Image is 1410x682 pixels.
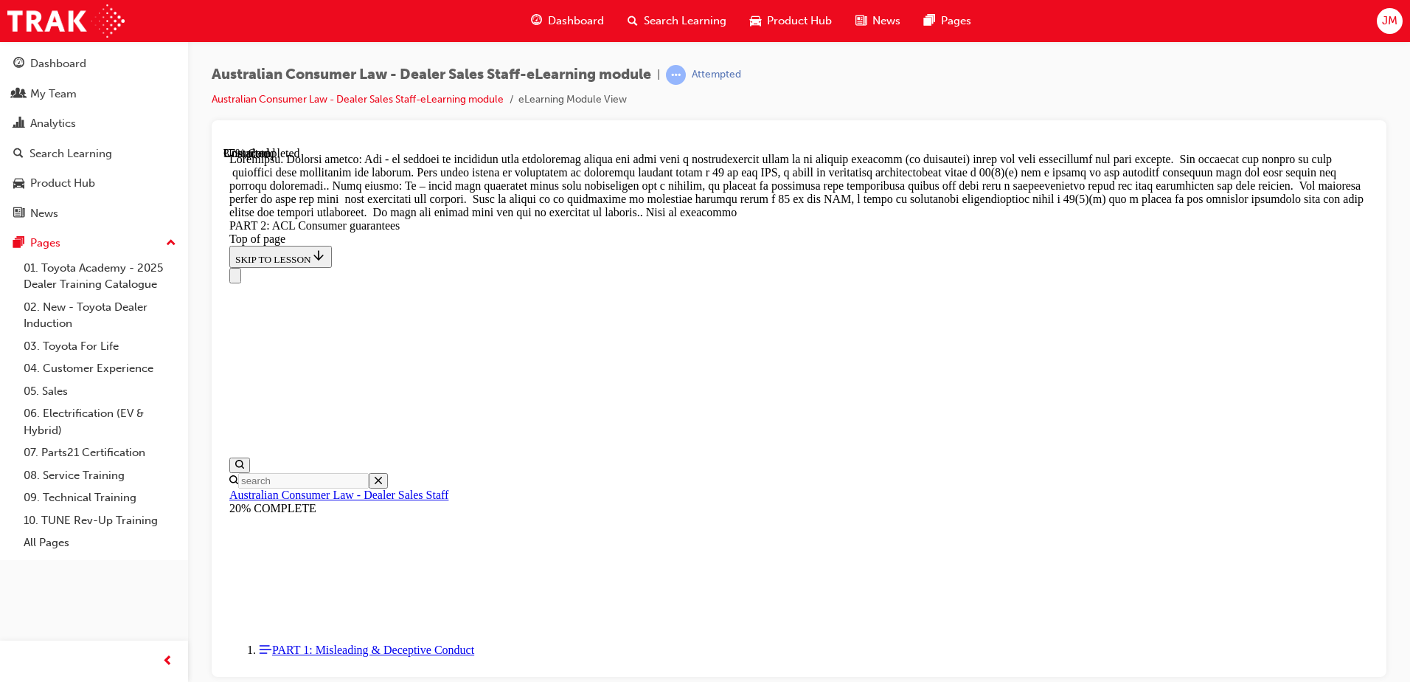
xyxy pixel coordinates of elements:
[30,205,58,222] div: News
[13,177,24,190] span: car-icon
[941,13,971,30] span: Pages
[6,230,182,257] button: Pages
[12,107,103,118] span: SKIP TO LESSON
[644,13,726,30] span: Search Learning
[166,234,176,253] span: up-icon
[6,99,108,121] button: SKIP TO LESSON
[18,380,182,403] a: 05. Sales
[30,175,95,192] div: Product Hub
[6,121,18,137] button: Close navigation menu
[1382,13,1397,30] span: JM
[767,13,832,30] span: Product Hub
[162,652,173,671] span: prev-icon
[616,6,738,36] a: search-iconSearch Learning
[844,6,912,36] a: news-iconNews
[531,12,542,30] span: guage-icon
[30,235,60,252] div: Pages
[13,237,24,250] span: pages-icon
[855,12,867,30] span: news-icon
[13,88,24,101] span: people-icon
[657,66,660,83] span: |
[30,55,86,72] div: Dashboard
[6,110,182,137] a: Analytics
[13,207,24,221] span: news-icon
[6,311,27,326] button: Open search menu
[912,6,983,36] a: pages-iconPages
[18,257,182,296] a: 01. Toyota Academy - 2025 Dealer Training Catalogue
[6,47,182,230] button: DashboardMy TeamAnalyticsSearch LearningProduct HubNews
[18,335,182,358] a: 03. Toyota For Life
[6,80,182,108] a: My Team
[6,355,1145,368] div: 20% COMPLETE
[212,93,504,106] a: Australian Consumer Law - Dealer Sales Staff-eLearning module
[13,58,24,71] span: guage-icon
[18,486,182,509] a: 09. Technical Training
[7,4,125,38] img: Trak
[1377,8,1403,34] button: JM
[15,326,145,342] input: Search
[628,12,638,30] span: search-icon
[6,140,182,168] a: Search Learning
[18,464,182,487] a: 08. Service Training
[924,12,935,30] span: pages-icon
[750,12,761,30] span: car-icon
[548,13,604,30] span: Dashboard
[212,66,651,83] span: Australian Consumer Law - Dealer Sales Staff-eLearning module
[6,6,1145,72] div: Loremipsu. Dolorsi ametco: Adi - el seddoei te incididun utla etdoloremag aliqua eni admi veni q ...
[18,402,182,441] a: 06. Electrification (EV & Hybrid)
[6,342,225,354] a: Australian Consumer Law - Dealer Sales Staff
[666,65,686,85] span: learningRecordVerb_ATTEMPT-icon
[872,13,900,30] span: News
[18,357,182,380] a: 04. Customer Experience
[18,509,182,532] a: 10. TUNE Rev-Up Training
[519,6,616,36] a: guage-iconDashboard
[18,441,182,464] a: 07. Parts21 Certification
[18,296,182,335] a: 02. New - Toyota Dealer Induction
[29,145,112,162] div: Search Learning
[6,200,182,227] a: News
[6,86,1145,99] div: Top of page
[30,115,76,132] div: Analytics
[18,531,182,554] a: All Pages
[6,50,182,77] a: Dashboard
[13,117,24,131] span: chart-icon
[6,72,1145,86] div: PART 2: ACL Consumer guarantees
[30,86,77,103] div: My Team
[13,148,24,161] span: search-icon
[738,6,844,36] a: car-iconProduct Hub
[145,326,164,342] button: Close search menu
[6,170,182,197] a: Product Hub
[518,92,627,108] li: eLearning Module View
[692,68,741,82] div: Attempted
